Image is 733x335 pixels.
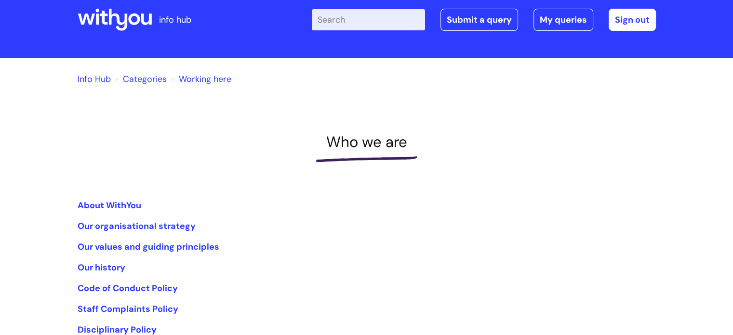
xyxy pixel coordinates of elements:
[78,303,178,315] a: Staff Complaints Policy
[78,133,656,151] h1: Who we are
[179,73,231,85] a: Working here
[123,73,167,85] a: Categories
[609,9,656,31] a: Sign out
[78,282,178,294] a: Code of Conduct Policy
[440,9,518,31] a: Submit a query
[169,71,231,87] li: Working here
[78,200,141,211] a: About WithYou
[78,220,196,232] a: Our organisational strategy
[533,9,593,31] a: My queries
[312,9,425,30] input: Search
[159,12,191,27] p: info hub
[78,73,111,85] a: Info Hub
[78,241,219,253] a: Our values and guiding principles
[78,262,125,273] a: Our history
[113,71,167,87] li: Solution home
[312,9,656,31] div: | -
